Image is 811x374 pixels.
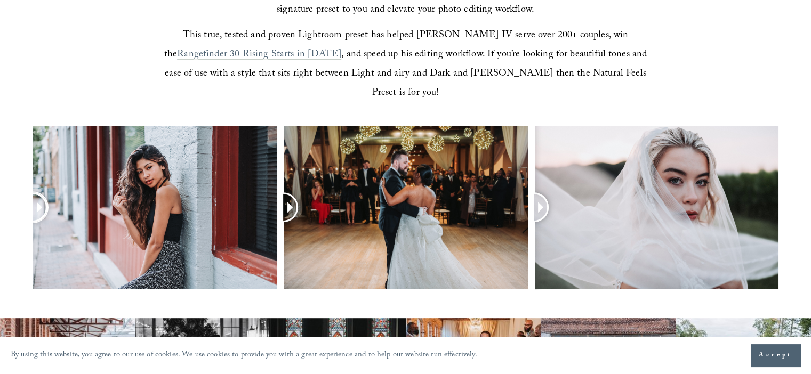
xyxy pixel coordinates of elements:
[11,348,477,363] p: By using this website, you agree to our use of cookies. We use cookies to provide you with a grea...
[751,344,800,367] button: Accept
[177,47,341,63] a: Rangefinder 30 Rising Starts in [DATE]
[759,350,792,361] span: Accept
[165,47,649,102] span: , and speed up his editing workflow. If you’re looking for beautiful tones and ease of use with a...
[164,28,631,63] span: This true, tested and proven Lightroom preset has helped [PERSON_NAME] IV serve over 200+ couples...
